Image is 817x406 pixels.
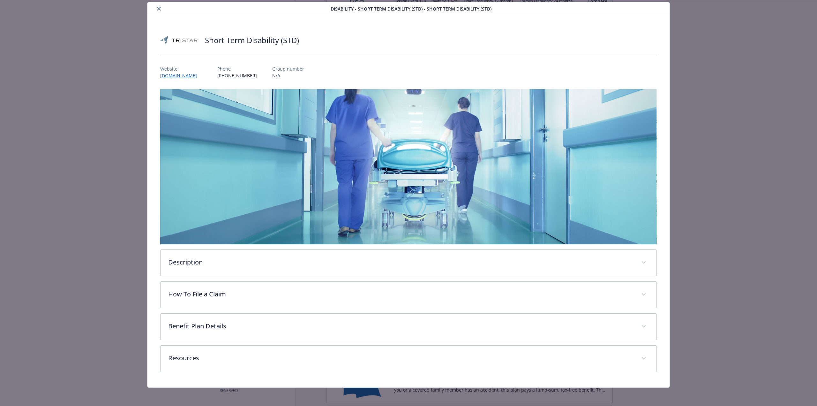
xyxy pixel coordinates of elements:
[161,314,656,340] div: Benefit Plan Details
[155,5,163,12] button: close
[82,2,735,388] div: details for plan Disability - Short Term Disability (STD) - Short Term Disability (STD)
[168,321,633,331] p: Benefit Plan Details
[217,72,257,79] p: [PHONE_NUMBER]
[168,257,633,267] p: Description
[160,73,202,79] a: [DOMAIN_NAME]
[272,65,304,72] p: Group number
[272,72,304,79] p: N/A
[161,346,656,372] div: Resources
[217,65,257,72] p: Phone
[331,5,491,12] span: Disability - Short Term Disability (STD) - Short Term Disability (STD)
[168,353,633,363] p: Resources
[161,282,656,308] div: How To File a Claim
[205,35,299,46] h2: Short Term Disability (STD)
[160,65,202,72] p: Website
[168,289,633,299] p: How To File a Claim
[160,31,199,50] img: TRISTAR Insurance Group
[161,250,656,276] div: Description
[160,89,657,244] img: banner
